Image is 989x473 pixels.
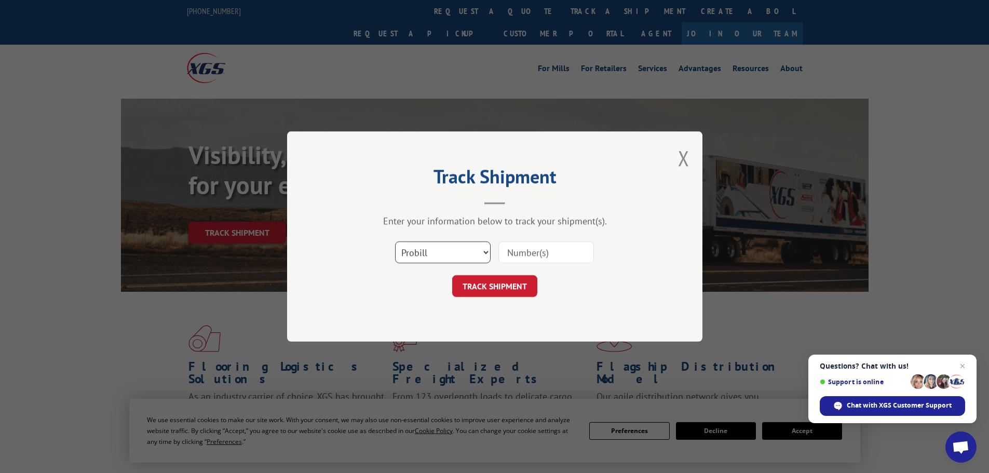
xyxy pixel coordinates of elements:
[498,241,594,263] input: Number(s)
[820,378,907,386] span: Support is online
[452,275,537,297] button: TRACK SHIPMENT
[820,362,965,370] span: Questions? Chat with us!
[820,396,965,416] div: Chat with XGS Customer Support
[339,215,651,227] div: Enter your information below to track your shipment(s).
[847,401,952,410] span: Chat with XGS Customer Support
[956,360,969,372] span: Close chat
[945,431,977,463] div: Open chat
[678,144,689,172] button: Close modal
[339,169,651,189] h2: Track Shipment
